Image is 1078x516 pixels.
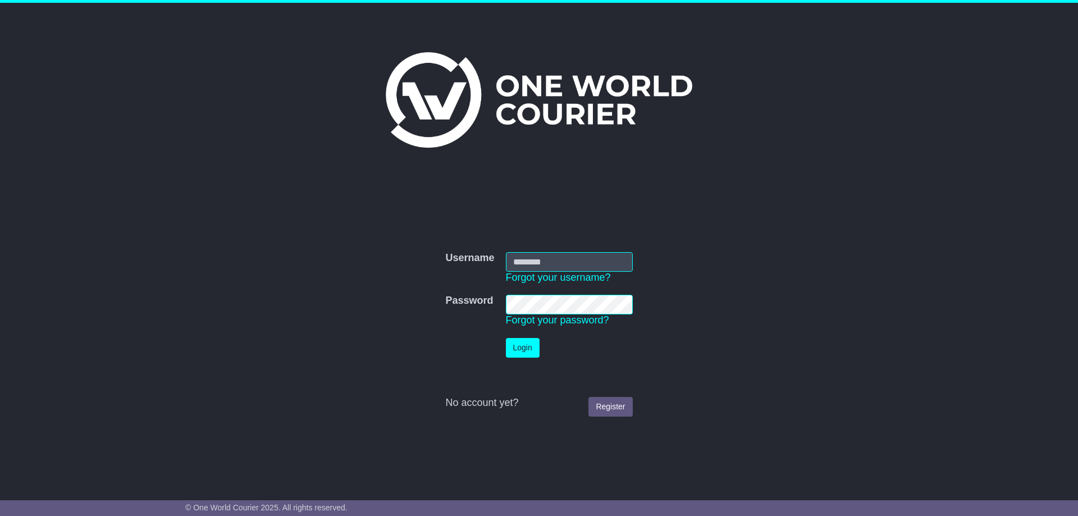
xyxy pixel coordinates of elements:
a: Forgot your password? [506,314,609,326]
div: No account yet? [445,397,632,409]
a: Forgot your username? [506,272,611,283]
a: Register [588,397,632,417]
button: Login [506,338,540,358]
img: One World [386,52,692,148]
label: Password [445,295,493,307]
span: © One World Courier 2025. All rights reserved. [185,503,348,512]
label: Username [445,252,494,264]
